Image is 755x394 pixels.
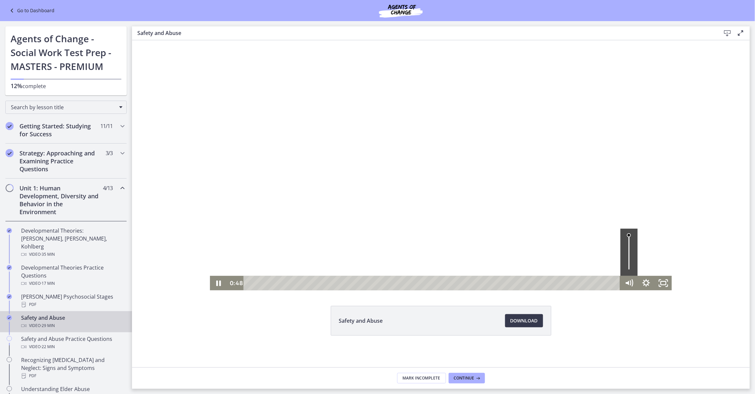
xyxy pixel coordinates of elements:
[21,250,124,258] div: Video
[106,149,113,157] span: 3 / 3
[21,301,124,309] div: PDF
[397,373,446,383] button: Mark Incomplete
[100,122,113,130] span: 11 / 11
[19,149,100,173] h2: Strategy: Approaching and Examining Practice Questions
[21,372,124,380] div: PDF
[6,149,14,157] i: Completed
[132,31,750,291] iframe: Video Lesson
[41,343,55,351] span: · 22 min
[41,250,55,258] span: · 35 min
[8,7,54,15] a: Go to Dashboard
[41,322,55,330] span: · 29 min
[21,279,124,287] div: Video
[361,3,440,18] img: Agents of Change
[11,82,22,90] span: 12%
[11,82,121,90] p: complete
[19,184,100,216] h2: Unit 1: Human Development, Diversity and Behavior in the Environment
[7,294,12,299] i: Completed
[523,245,540,260] button: Fullscreen
[6,122,14,130] i: Completed
[488,198,505,245] div: Volume
[21,356,124,380] div: Recognizing [MEDICAL_DATA] and Neglect: Signs and Symptoms
[21,343,124,351] div: Video
[137,29,710,37] h3: Safety and Abuse
[103,184,113,192] span: 4 / 13
[403,376,440,381] span: Mark Incomplete
[21,293,124,309] div: [PERSON_NAME] Psychosocial Stages
[339,317,383,325] span: Safety and Abuse
[21,335,124,351] div: Safety and Abuse Practice Questions
[505,314,543,327] a: Download
[505,245,523,260] button: Show settings menu
[5,101,127,114] div: Search by lesson title
[510,317,538,325] span: Download
[21,322,124,330] div: Video
[454,376,474,381] span: Continue
[11,32,121,73] h1: Agents of Change - Social Work Test Prep - MASTERS - PREMIUM
[488,245,505,260] button: Mute
[21,227,124,258] div: Developmental Theories: [PERSON_NAME], [PERSON_NAME], Kohlberg
[19,122,100,138] h2: Getting Started: Studying for Success
[7,228,12,233] i: Completed
[449,373,485,383] button: Continue
[41,279,55,287] span: · 17 min
[7,265,12,270] i: Completed
[21,314,124,330] div: Safety and Abuse
[11,104,116,111] span: Search by lesson title
[21,264,124,287] div: Developmental Theories Practice Questions
[7,315,12,320] i: Completed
